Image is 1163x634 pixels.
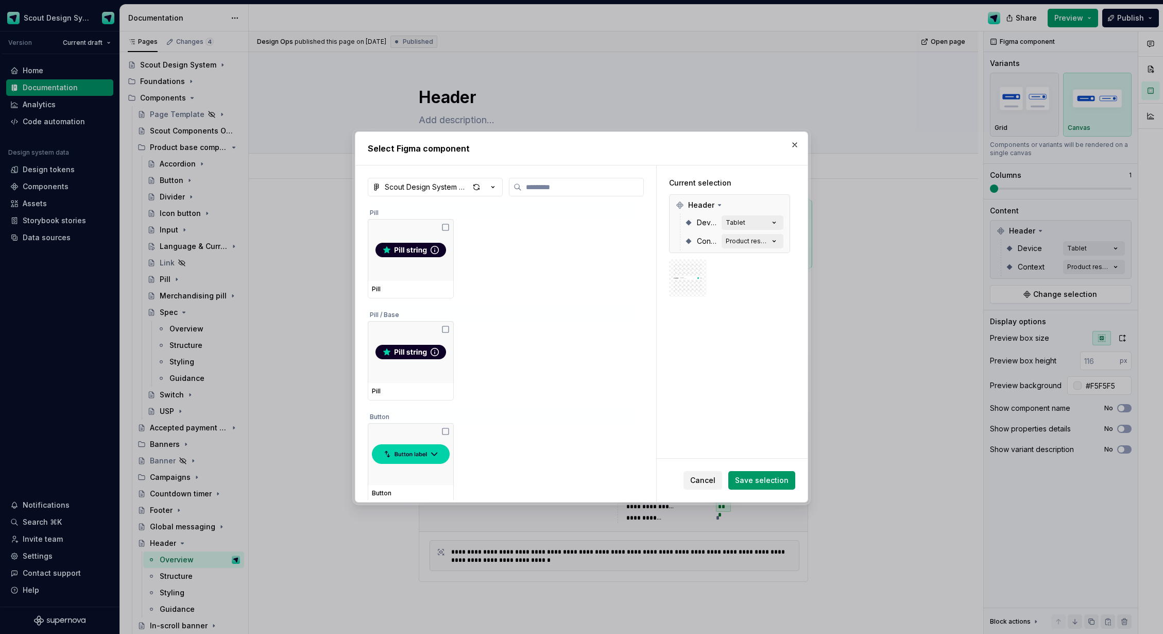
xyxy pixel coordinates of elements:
[726,219,745,227] div: Tablet
[728,471,795,490] button: Save selection
[688,200,714,210] span: Header
[385,182,469,192] div: Scout Design System Components
[726,237,769,245] div: Product results
[735,475,789,486] span: Save selection
[722,215,783,230] button: Tablet
[372,285,450,293] div: Pill
[697,218,717,228] span: Device
[368,142,795,155] h2: Select Figma component
[722,234,783,248] button: Product results
[672,197,788,213] div: Header
[372,387,450,395] div: Pill
[372,489,450,497] div: Button
[368,407,639,423] div: Button
[690,475,715,486] span: Cancel
[368,203,639,219] div: Pill
[669,178,790,188] div: Current selection
[683,471,722,490] button: Cancel
[368,178,503,196] button: Scout Design System Components
[697,236,717,246] span: Context
[368,305,639,321] div: Pill / Base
